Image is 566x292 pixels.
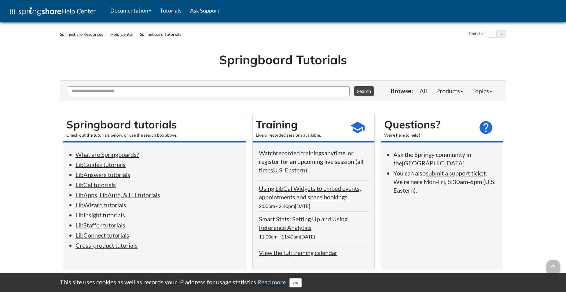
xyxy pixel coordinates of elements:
span: apps [9,8,16,16]
a: Help Center [110,31,134,37]
h2: Questions? [384,117,472,132]
span: school [350,120,365,135]
a: All [415,85,432,97]
button: Decrease text size [487,30,496,38]
a: View the full training calendar [259,249,337,256]
span: arrow_upward [546,260,560,274]
a: U.S. Eastern [273,166,305,174]
img: Springshare [19,7,61,16]
h1: Springboard Tutorials [64,51,502,68]
button: Search [354,86,374,96]
a: Read more [257,278,286,286]
li: Ask the Springy community in the . [393,150,497,167]
a: arrow_upward [546,261,560,268]
a: recorded trainings [276,149,324,157]
a: LibStaffer tutorials [75,221,125,229]
a: Tutorials [156,3,186,18]
a: Springshare Resources [60,31,103,37]
div: Text size: [467,30,487,38]
a: LibAnswers tutorials [75,171,130,178]
li: Springboard Tutorials [134,31,181,37]
a: submit a support ticket [426,169,486,177]
h2: Springboard tutorials [66,117,243,132]
p: Browse: [391,87,413,95]
h2: Training [256,117,344,132]
div: We're here to help! [384,132,472,138]
a: LibWizard tutorials [75,201,126,209]
a: What are Springboards? [75,151,139,158]
a: LibInsight tutorials [75,211,125,219]
a: Using LibCal Widgets to embed events, appointments and space bookings [259,185,361,201]
a: Topics [468,85,497,97]
li: You can also . We're here Mon-Fri, 8:30am-6pm (U.S. Eastern). [393,169,497,194]
span: Help Center [61,7,96,15]
a: Products [432,85,468,97]
a: LibCal tutorials [75,181,116,188]
a: LibGuides tutorials [75,161,126,168]
a: LibApps, LibAuth, & LTI tutorials [75,191,160,198]
a: Smart Stats: Setting Up and Using Reference Analytics [259,215,347,231]
span: 2:00pm - 2:40pm[DATE] [259,203,310,209]
p: Watch anytime, or register for an upcoming live session (all times ). [259,149,368,174]
a: [GEOGRAPHIC_DATA] [402,159,465,167]
a: Documentation [106,3,156,18]
button: Increase text size [497,30,506,38]
div: This site uses cookies as well as records your IP address for usage statistics. [54,278,512,287]
button: Close [289,278,302,287]
a: Cross-product tutorials [75,242,138,249]
span: 11:00am - 11:40am[DATE] [259,234,315,239]
a: apps Help Center [5,3,100,21]
a: LibConnect tutorials [75,231,129,239]
span: help [478,120,494,135]
div: Live & recorded sessions available. [256,132,344,138]
a: Ask Support [186,3,224,18]
div: Check out the tutorials below, or use the search box above. [66,132,243,138]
